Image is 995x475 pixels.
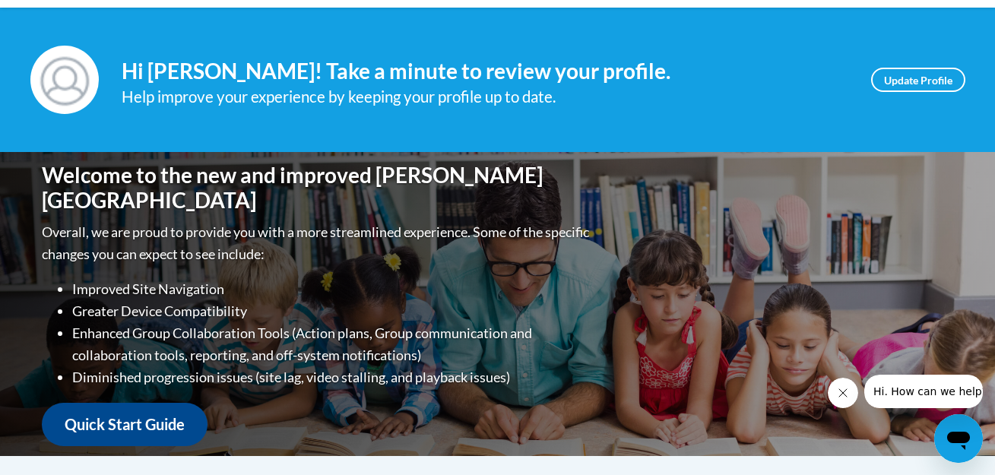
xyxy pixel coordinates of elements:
div: Help improve your experience by keeping your profile up to date. [122,84,848,109]
iframe: Message from company [864,375,983,408]
iframe: Button to launch messaging window [934,414,983,463]
p: Overall, we are proud to provide you with a more streamlined experience. Some of the specific cha... [42,221,593,265]
h4: Hi [PERSON_NAME]! Take a minute to review your profile. [122,59,848,84]
li: Enhanced Group Collaboration Tools (Action plans, Group communication and collaboration tools, re... [72,322,593,366]
li: Improved Site Navigation [72,278,593,300]
span: Hi. How can we help? [9,11,123,23]
li: Greater Device Compatibility [72,300,593,322]
a: Update Profile [871,68,965,92]
li: Diminished progression issues (site lag, video stalling, and playback issues) [72,366,593,388]
img: Profile Image [30,46,99,114]
a: Quick Start Guide [42,403,208,446]
h1: Welcome to the new and improved [PERSON_NAME][GEOGRAPHIC_DATA] [42,163,593,214]
iframe: Close message [828,378,858,408]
